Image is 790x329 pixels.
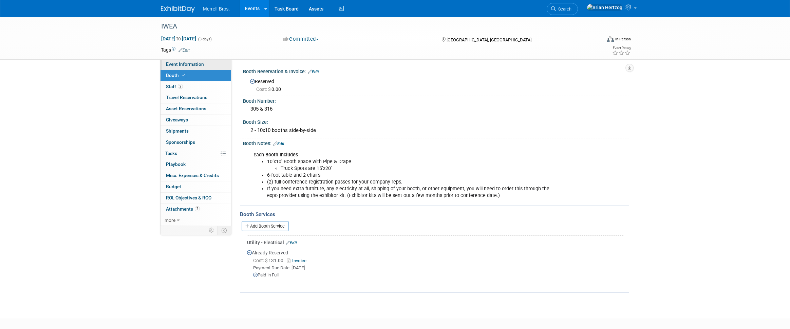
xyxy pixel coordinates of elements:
[161,103,231,114] a: Asset Reservations
[612,46,631,50] div: Event Rating
[267,186,550,199] li: If you need extra furniture, any electricity at all, shipping of your booth, or other equipment, ...
[248,125,624,136] div: 2 - 10x10 booths side-by-side
[243,138,629,147] div: Booth Notes:
[166,117,188,122] span: Giveaways
[166,106,206,111] span: Asset Reservations
[267,172,550,179] li: 6-foot table and 2 chairs
[281,165,550,172] li: Truck Spots are 15’x20′
[161,115,231,125] a: Giveaways
[242,221,289,231] a: Add Booth Service
[166,95,207,100] span: Travel Reservations
[197,37,212,41] span: (3 days)
[166,128,189,134] span: Shipments
[161,70,231,81] a: Booth
[247,239,624,246] div: Utility - Electrical
[206,226,218,235] td: Personalize Event Tab Strip
[178,48,190,53] a: Edit
[243,96,629,104] div: Booth Number:
[243,117,629,125] div: Booth Size:
[182,73,185,77] i: Booth reservation complete
[161,170,231,181] a: Misc. Expenses & Credits
[178,84,183,89] span: 2
[161,215,231,226] a: more
[161,92,231,103] a: Travel Reservations
[281,36,321,43] button: Committed
[175,36,182,41] span: to
[161,137,231,148] a: Sponsorships
[166,61,204,67] span: Event Information
[203,6,230,12] span: Merrell Bros.
[161,126,231,137] a: Shipments
[447,37,531,42] span: [GEOGRAPHIC_DATA], [GEOGRAPHIC_DATA]
[308,70,319,74] a: Edit
[267,158,550,172] li: 10’x10′ Booth space with Pipe & Drape
[166,173,219,178] span: Misc. Expenses & Credits
[195,206,200,211] span: 2
[607,36,614,42] img: Format-Inperson.png
[286,240,297,245] a: Edit
[166,161,186,167] span: Playbook
[243,66,629,75] div: Booth Reservation & Invoice:
[159,20,591,33] div: IWEA
[161,6,195,13] img: ExhibitDay
[561,35,631,45] div: Event Format
[161,159,231,170] a: Playbook
[165,151,177,156] span: Tasks
[161,59,231,70] a: Event Information
[161,193,231,204] a: ROI, Objectives & ROO
[273,141,284,146] a: Edit
[248,104,624,114] div: 305 & 316
[248,76,624,93] div: Reserved
[166,84,183,89] span: Staff
[253,258,268,263] span: Cost: $
[161,181,231,192] a: Budget
[161,81,231,92] a: Staff2
[161,46,190,53] td: Tags
[256,86,271,92] span: Cost: $
[218,226,231,235] td: Toggle Event Tabs
[161,204,231,215] a: Attachments2
[587,4,623,11] img: Brian Hertzog
[615,37,631,42] div: In-Person
[240,211,629,218] div: Booth Services
[253,258,286,263] span: 131.00
[267,179,550,186] li: (2) full-conference registration passes for your company reps.
[253,272,624,278] div: Paid in Full
[556,6,571,12] span: Search
[166,184,181,189] span: Budget
[166,195,211,200] span: ROI, Objectives & ROO
[166,206,200,212] span: Attachments
[253,265,624,271] div: Payment Due Date: [DATE]
[161,148,231,159] a: Tasks
[166,139,195,145] span: Sponsorships
[547,3,578,15] a: Search
[256,86,284,92] span: 0.00
[287,258,309,263] a: Invoice
[253,152,298,158] b: Each Booth Includes
[166,73,187,78] span: Booth
[161,36,196,42] span: [DATE] [DATE]
[165,217,175,223] span: more
[247,246,624,284] div: Already Reserved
